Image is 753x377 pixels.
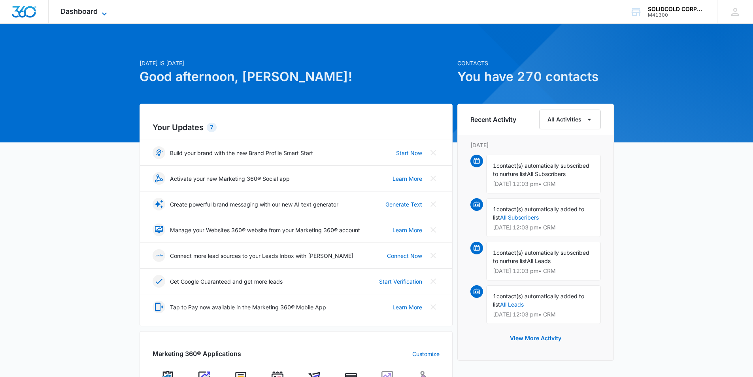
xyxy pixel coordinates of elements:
[427,249,440,262] button: Close
[393,226,422,234] a: Learn More
[412,350,440,358] a: Customize
[427,172,440,185] button: Close
[427,146,440,159] button: Close
[500,214,539,221] a: All Subscribers
[493,162,496,169] span: 1
[170,174,290,183] p: Activate your new Marketing 360® Social app
[427,275,440,288] button: Close
[493,249,589,264] span: contact(s) automatically subscribed to nurture list
[379,277,422,286] a: Start Verification
[170,277,283,286] p: Get Google Guaranteed and get more leads
[457,67,614,86] h1: You have 270 contacts
[502,329,569,348] button: View More Activity
[170,226,360,234] p: Manage your Websites 360® website from your Marketing 360® account
[396,149,422,157] a: Start Now
[493,268,594,274] p: [DATE] 12:03 pm • CRM
[385,200,422,208] a: Generate Text
[500,301,524,308] a: All Leads
[493,181,594,187] p: [DATE] 12:03 pm • CRM
[493,312,594,317] p: [DATE] 12:03 pm • CRM
[427,301,440,313] button: Close
[493,293,584,308] span: contact(s) automatically added to list
[470,115,516,124] h6: Recent Activity
[527,171,566,177] span: All Subscribers
[153,349,241,358] h2: Marketing 360® Applications
[393,303,422,311] a: Learn More
[648,12,706,18] div: account id
[457,59,614,67] p: Contacts
[170,149,313,157] p: Build your brand with the new Brand Profile Smart Start
[60,7,98,15] span: Dashboard
[170,303,326,311] p: Tap to Pay now available in the Marketing 360® Mobile App
[153,121,440,133] h2: Your Updates
[427,198,440,210] button: Close
[387,252,422,260] a: Connect Now
[207,123,217,132] div: 7
[470,141,601,149] p: [DATE]
[493,206,584,221] span: contact(s) automatically added to list
[170,252,353,260] p: Connect more lead sources to your Leads Inbox with [PERSON_NAME]
[427,224,440,236] button: Close
[140,59,453,67] p: [DATE] is [DATE]
[493,206,496,212] span: 1
[170,200,338,208] p: Create powerful brand messaging with our new AI text generator
[648,6,706,12] div: account name
[493,162,589,177] span: contact(s) automatically subscribed to nurture list
[140,67,453,86] h1: Good afternoon, [PERSON_NAME]!
[493,225,594,230] p: [DATE] 12:03 pm • CRM
[493,293,496,299] span: 1
[539,110,601,129] button: All Activities
[393,174,422,183] a: Learn More
[493,249,496,256] span: 1
[527,258,551,264] span: All Leads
